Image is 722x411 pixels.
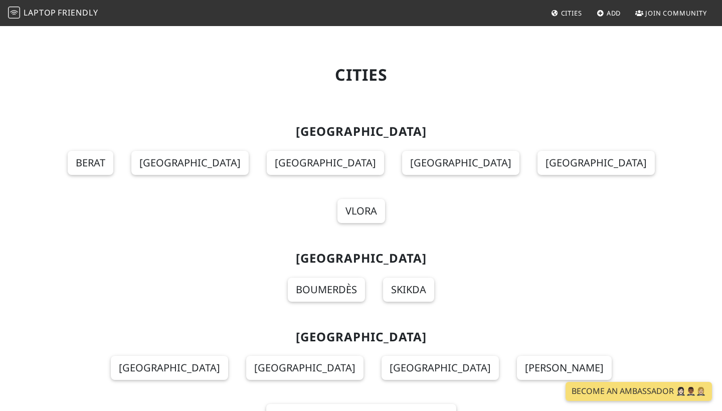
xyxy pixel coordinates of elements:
a: Boumerdès [288,278,365,302]
a: Become an Ambassador 🤵🏻‍♀️🤵🏾‍♂️🤵🏼‍♀️ [566,382,712,401]
a: [GEOGRAPHIC_DATA] [246,356,364,380]
h2: [GEOGRAPHIC_DATA] [36,124,686,139]
a: [PERSON_NAME] [517,356,612,380]
a: [GEOGRAPHIC_DATA] [382,356,499,380]
span: Laptop [24,7,56,18]
h2: [GEOGRAPHIC_DATA] [36,251,686,266]
h2: [GEOGRAPHIC_DATA] [36,330,686,344]
span: Friendly [58,7,98,18]
a: [GEOGRAPHIC_DATA] [111,356,228,380]
a: Skikda [383,278,434,302]
a: Cities [547,4,586,22]
a: [GEOGRAPHIC_DATA] [537,151,655,175]
img: LaptopFriendly [8,7,20,19]
a: Vlora [337,199,385,223]
a: LaptopFriendly LaptopFriendly [8,5,98,22]
a: [GEOGRAPHIC_DATA] [131,151,249,175]
a: Join Community [631,4,711,22]
span: Join Community [645,9,707,18]
a: [GEOGRAPHIC_DATA] [402,151,519,175]
a: Berat [68,151,113,175]
a: [GEOGRAPHIC_DATA] [267,151,384,175]
h1: Cities [36,65,686,84]
span: Add [607,9,621,18]
a: Add [593,4,625,22]
span: Cities [561,9,582,18]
